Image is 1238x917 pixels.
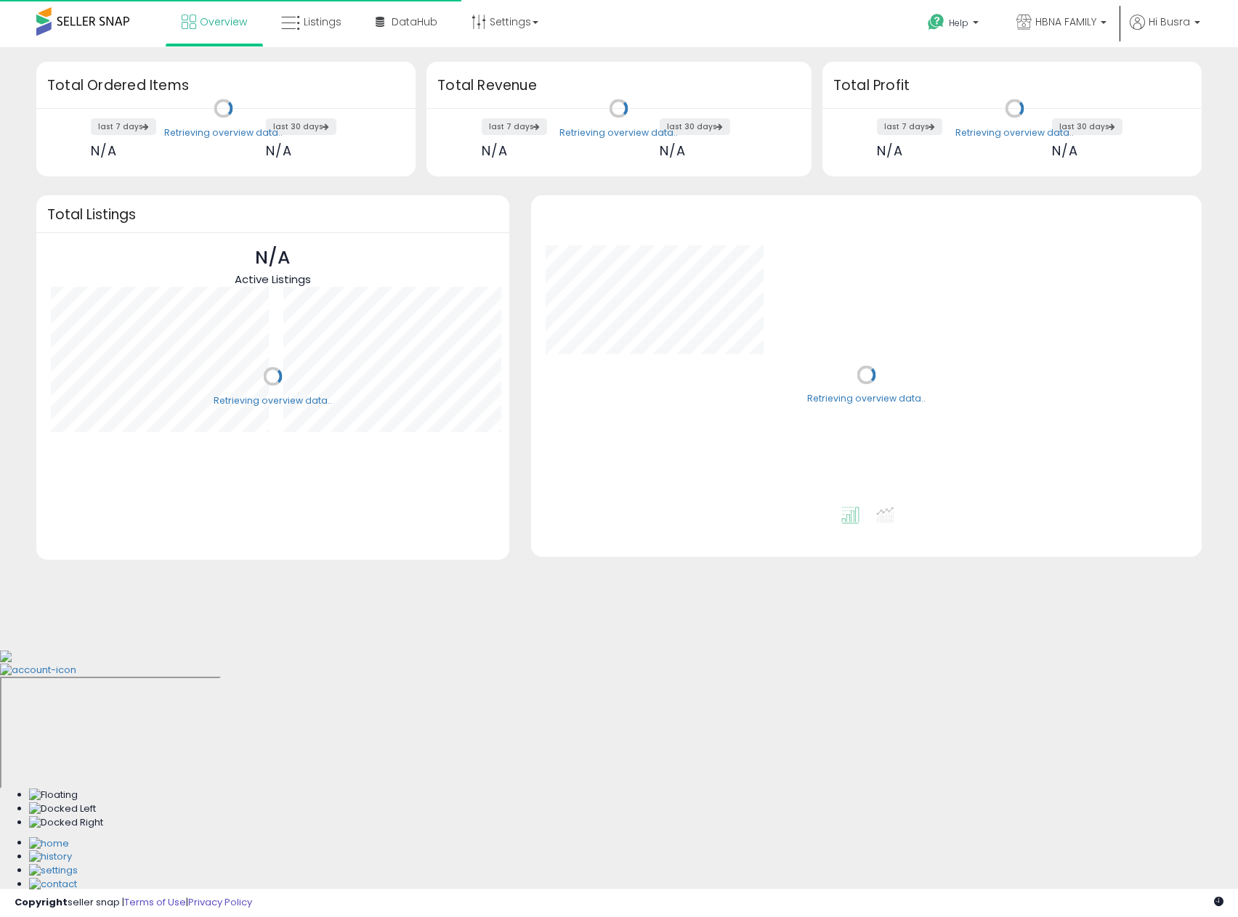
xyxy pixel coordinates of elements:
[392,15,437,29] span: DataHub
[1035,15,1096,29] span: HBNA FAMILY
[164,126,283,139] div: Retrieving overview data..
[927,13,945,31] i: Get Help
[1130,15,1200,47] a: Hi Busra
[29,850,72,864] img: History
[200,15,247,29] span: Overview
[949,17,968,29] span: Help
[29,788,78,802] img: Floating
[214,394,332,407] div: Retrieving overview data..
[304,15,341,29] span: Listings
[559,126,678,139] div: Retrieving overview data..
[807,393,926,406] div: Retrieving overview data..
[955,126,1074,139] div: Retrieving overview data..
[29,802,96,816] img: Docked Left
[29,837,69,851] img: Home
[29,864,78,878] img: Settings
[29,816,103,830] img: Docked Right
[29,878,77,892] img: Contact
[1149,15,1190,29] span: Hi Busra
[916,2,993,47] a: Help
